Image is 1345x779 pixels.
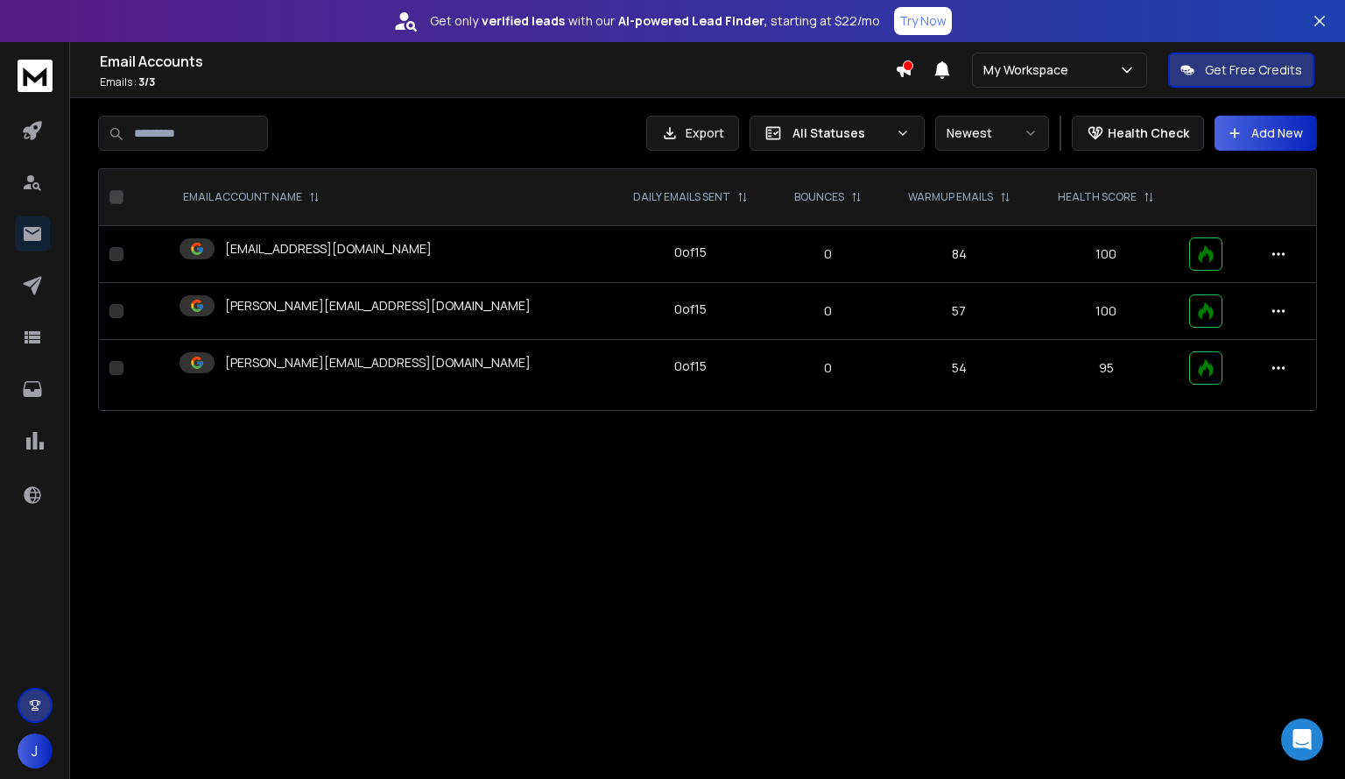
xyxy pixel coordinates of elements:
[894,7,952,35] button: Try Now
[674,358,707,375] div: 0 of 15
[618,12,767,30] strong: AI-powered Lead Finder,
[225,354,531,372] p: [PERSON_NAME][EMAIL_ADDRESS][DOMAIN_NAME]
[138,74,155,89] span: 3 / 3
[633,190,730,204] p: DAILY EMAILS SENT
[430,12,880,30] p: Get only with our starting at $22/mo
[1058,190,1137,204] p: HEALTH SCORE
[1034,226,1178,283] td: 100
[1281,719,1323,761] div: Open Intercom Messenger
[225,297,531,315] p: [PERSON_NAME][EMAIL_ADDRESS][DOMAIN_NAME]
[100,75,895,89] p: Emails :
[884,340,1034,397] td: 54
[18,733,53,768] button: J
[908,190,993,204] p: WARMUP EMAILS
[1034,340,1178,397] td: 95
[482,12,565,30] strong: verified leads
[884,283,1034,340] td: 57
[784,302,873,320] p: 0
[1072,116,1204,151] button: Health Check
[674,301,707,318] div: 0 of 15
[100,51,895,72] h1: Email Accounts
[1205,61,1302,79] p: Get Free Credits
[784,245,873,263] p: 0
[1108,124,1189,142] p: Health Check
[225,240,432,258] p: [EMAIL_ADDRESS][DOMAIN_NAME]
[1215,116,1317,151] button: Add New
[983,61,1075,79] p: My Workspace
[899,12,947,30] p: Try Now
[794,190,844,204] p: BOUNCES
[935,116,1049,151] button: Newest
[674,244,707,261] div: 0 of 15
[183,190,320,204] div: EMAIL ACCOUNT NAME
[18,60,53,92] img: logo
[646,116,739,151] button: Export
[1034,283,1178,340] td: 100
[1168,53,1314,88] button: Get Free Credits
[792,124,889,142] p: All Statuses
[884,226,1034,283] td: 84
[784,359,873,377] p: 0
